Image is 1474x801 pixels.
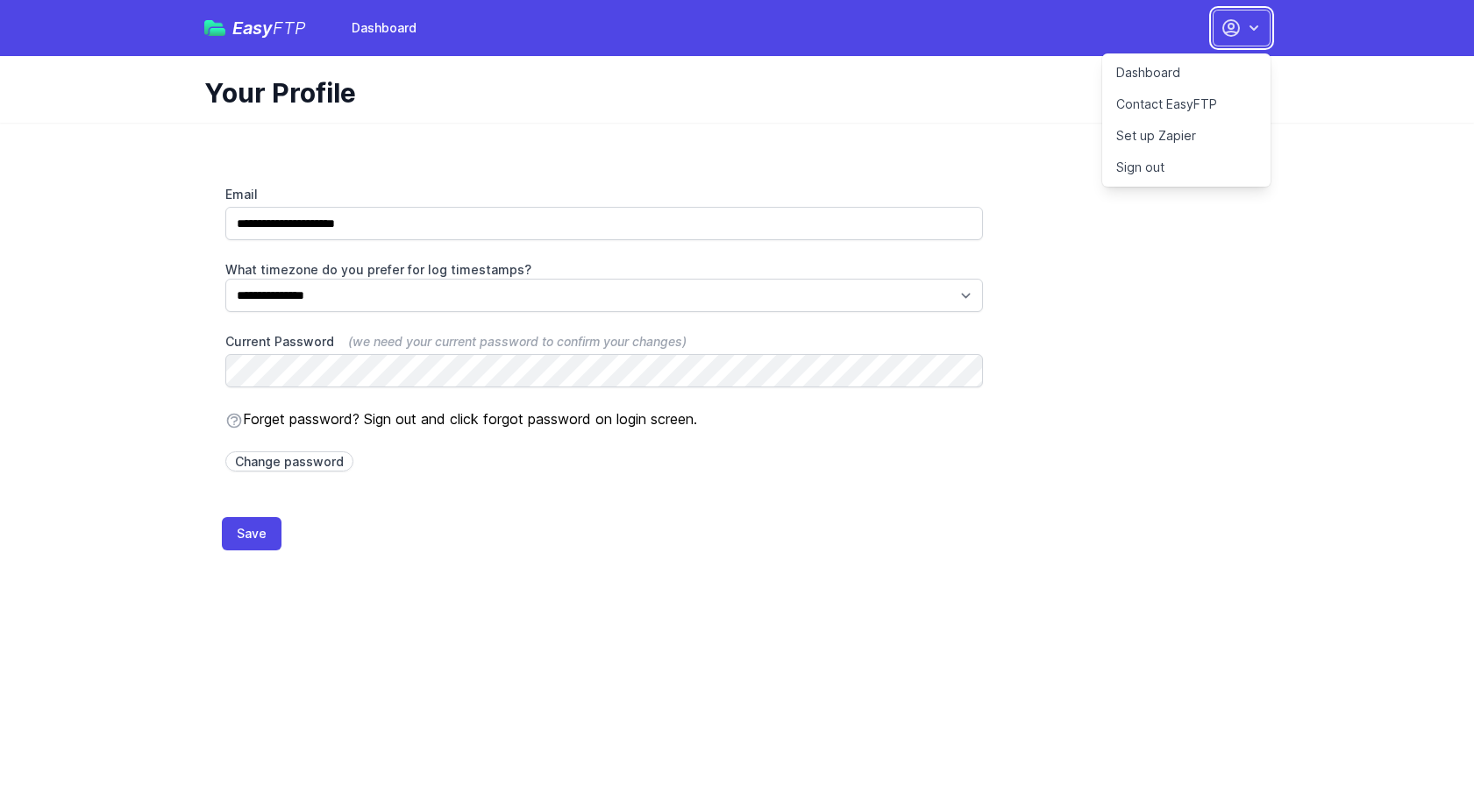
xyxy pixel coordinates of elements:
a: Sign out [1102,152,1271,183]
img: easyftp_logo.png [204,20,225,36]
span: Easy [232,19,306,37]
iframe: Drift Widget Chat Controller [1386,713,1453,780]
label: What timezone do you prefer for log timestamps? [225,261,983,279]
a: Contact EasyFTP [1102,89,1271,120]
a: Dashboard [1102,57,1271,89]
h1: Your Profile [204,77,1257,109]
a: Dashboard [341,12,427,44]
button: Save [222,517,281,550]
a: EasyFTP [204,19,306,37]
a: Change password [225,451,353,471]
label: Email [225,186,983,203]
label: Current Password [225,333,983,351]
span: (we need your current password to confirm your changes) [348,334,687,349]
p: Forget password? Sign out and click forgot password on login screen. [225,408,983,429]
span: FTP [273,18,306,39]
a: Set up Zapier [1102,120,1271,152]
